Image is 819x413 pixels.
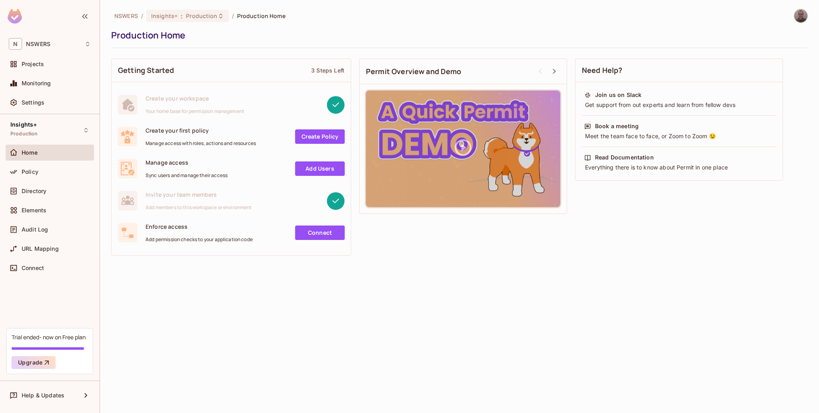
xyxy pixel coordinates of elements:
[12,333,86,341] div: Trial ended- now on Free plan
[22,392,64,399] span: Help & Updates
[180,13,183,19] span: :
[146,108,244,115] span: Your home base for permission management
[118,65,174,75] span: Getting Started
[146,172,228,179] span: Sync users and manage their access
[295,226,345,240] a: Connect
[22,169,38,175] span: Policy
[366,66,461,77] span: Permit Overview and Demo
[146,223,253,230] span: Enforce access
[186,12,217,20] span: Production
[22,61,44,67] span: Projects
[26,41,50,47] span: Workspace: NSWERS
[232,12,234,20] li: /
[794,9,807,22] img: David Hefley
[22,246,59,252] span: URL Mapping
[582,65,623,75] span: Need Help?
[595,122,639,130] div: Book a meeting
[22,149,38,156] span: Home
[111,29,804,41] div: Production Home
[146,191,252,198] span: Invite your team members
[595,91,641,99] div: Join us on Slack
[295,161,345,176] a: Add Users
[22,207,46,214] span: Elements
[146,140,256,147] span: Manage access with roles, actions and resources
[146,204,252,211] span: Add members to this workspace or environment
[22,80,51,87] span: Monitoring
[584,163,774,171] div: Everything there is to know about Permit in one place
[311,66,344,74] div: 3 Steps Left
[22,188,46,194] span: Directory
[295,129,345,144] a: Create Policy
[22,226,48,233] span: Audit Log
[584,132,774,140] div: Meet the team face to face, or Zoom to Zoom 😉
[146,95,244,102] span: Create your workspace
[10,121,37,128] span: Insights+
[10,131,38,137] span: Production
[8,9,22,24] img: SReyMgAAAABJRU5ErkJggg==
[22,99,44,106] span: Settings
[9,38,22,50] span: N
[584,101,774,109] div: Get support from out experts and learn from fellow devs
[151,12,178,20] span: Insights+
[146,236,253,243] span: Add permission checks to your application code
[146,159,228,166] span: Manage access
[146,127,256,134] span: Create your first policy
[141,12,143,20] li: /
[22,265,44,271] span: Connect
[114,12,138,20] span: the active workspace
[237,12,286,20] span: Production Home
[12,356,56,369] button: Upgrade
[595,153,654,161] div: Read Documentation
